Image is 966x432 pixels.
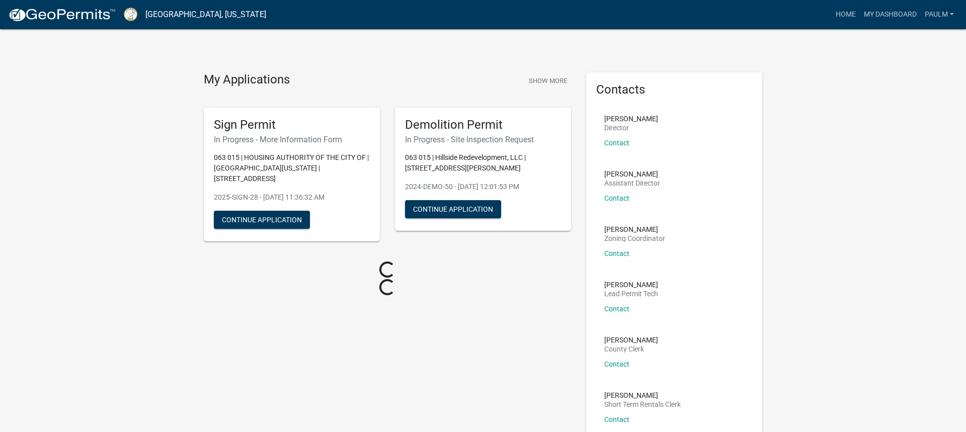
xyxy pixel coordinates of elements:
a: Contact [604,194,629,202]
h4: My Applications [204,72,290,88]
p: Short Term Rentals Clerk [604,401,681,408]
a: My Dashboard [860,5,921,24]
p: [PERSON_NAME] [604,281,658,288]
a: Contact [604,415,629,423]
p: County Clerk [604,345,658,353]
p: [PERSON_NAME] [604,226,665,233]
h5: Demolition Permit [405,118,561,132]
img: Putnam County, Georgia [124,8,137,21]
p: 2025-SIGN-28 - [DATE] 11:36:32 AM [214,192,370,203]
a: Contact [604,249,629,257]
h5: Contacts [596,82,752,97]
p: [PERSON_NAME] [604,115,658,122]
a: Home [832,5,860,24]
p: 2024-DEMO-50 - [DATE] 12:01:53 PM [405,182,561,192]
p: 063 015 | HOUSING AUTHORITY OF THE CITY OF | [GEOGRAPHIC_DATA][US_STATE] | [STREET_ADDRESS] [214,152,370,184]
a: Contact [604,139,629,147]
a: Contact [604,305,629,313]
p: Zoning Coordinator [604,235,665,242]
h6: In Progress - Site Inspection Request [405,135,561,144]
a: Contact [604,360,629,368]
p: [PERSON_NAME] [604,392,681,399]
a: [GEOGRAPHIC_DATA], [US_STATE] [145,6,266,23]
p: 063 015 | Hillside Redevelopment, LLC | [STREET_ADDRESS][PERSON_NAME] [405,152,561,174]
p: Assistant Director [604,180,660,187]
button: Continue Application [405,200,501,218]
button: Continue Application [214,211,310,229]
p: [PERSON_NAME] [604,336,658,343]
p: [PERSON_NAME] [604,170,660,178]
p: Director [604,124,658,131]
button: Show More [525,72,571,89]
p: Lead Permit Tech [604,290,658,297]
h5: Sign Permit [214,118,370,132]
h6: In Progress - More Information Form [214,135,370,144]
a: paulm [921,5,958,24]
